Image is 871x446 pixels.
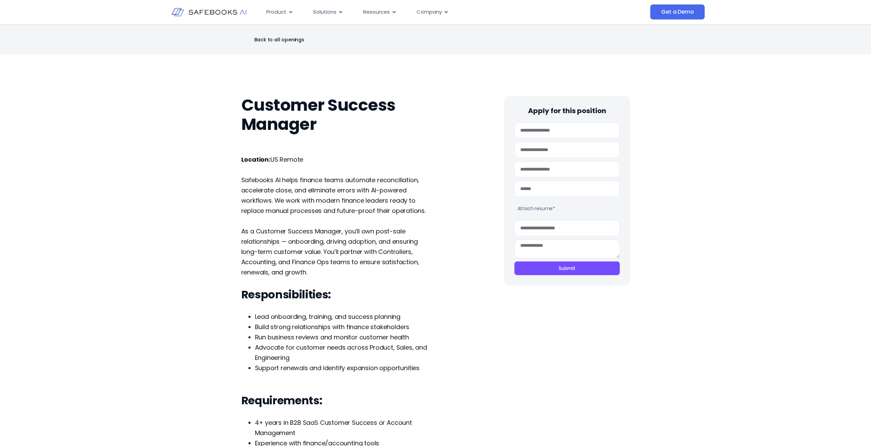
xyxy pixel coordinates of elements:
[255,333,409,341] span: Run business reviews and monitor customer health
[514,106,620,116] h4: Apply for this position
[255,418,412,437] span: 4+ years in B2B SaaS Customer Success or Account Management
[363,8,390,16] span: Resources
[241,96,435,134] h1: Customer Success Manager
[255,312,401,321] span: Lead onboarding, training, and success planning
[313,8,336,16] span: Solutions
[270,155,303,164] span: US Remote
[261,5,582,19] nav: Menu
[514,261,620,275] button: Submit
[241,288,435,301] h3: Responsibilities:
[650,4,705,19] a: Get a Demo
[661,9,694,15] span: Get a Demo
[255,364,420,372] span: Support renewals and identify expansion opportunities
[241,227,419,276] span: As a Customer Success Manager, you’ll own post-sale relationships — onboarding, driving adoption,...
[241,155,270,164] b: Location:
[241,35,304,44] a: Back to all openings
[514,122,620,279] form: Careers Form
[266,8,286,16] span: Product
[417,8,442,16] span: Company
[255,343,427,362] span: Advocate for customer needs across Product, Sales, and Engineering
[241,176,426,215] span: Safebooks AI helps finance teams automate reconciliation, accelerate close, and eliminate errors ...
[559,265,575,272] span: Submit
[261,5,582,19] div: Menu Toggle
[241,394,435,407] h3: Requirements:
[255,323,410,331] span: Build strong relationships with finance stakeholders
